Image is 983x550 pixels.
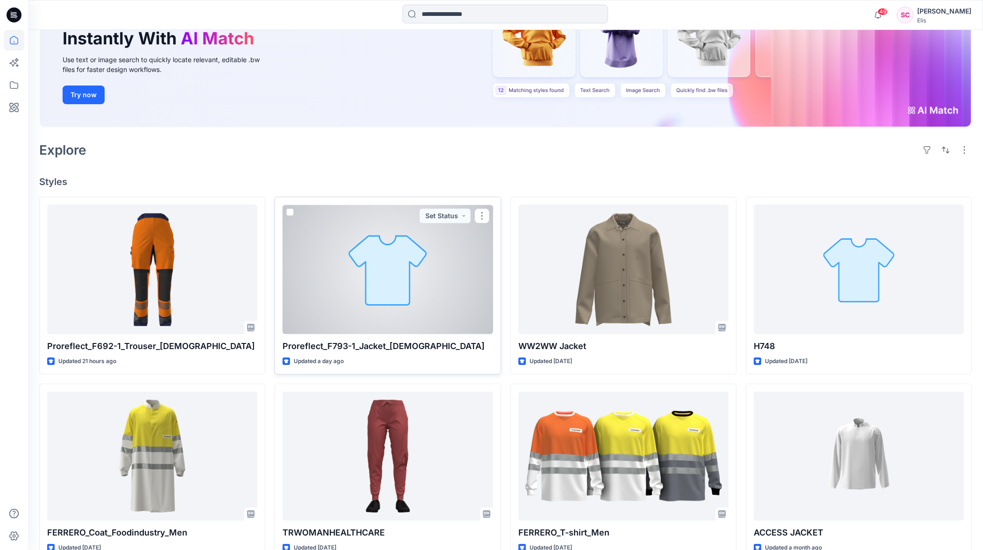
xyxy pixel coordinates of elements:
[47,205,257,334] a: Proreflect_F692-1_Trouser_Ladies
[754,392,964,521] a: ACCESS JACKET
[283,526,493,539] p: TRWOMANHEALTHCARE
[518,526,728,539] p: FERRERO_T-shirt_Men
[47,392,257,521] a: FERRERO_Coat_Foodindustry_Men
[754,205,964,334] a: H748
[58,357,116,366] p: Updated 21 hours ago
[283,340,493,353] p: Proreflect_F793-1_Jacket_[DEMOGRAPHIC_DATA]
[897,7,913,23] div: SC
[283,205,493,334] a: Proreflect_F793-1_Jacket_Ladies
[47,526,257,539] p: FERRERO_Coat_Foodindustry_Men
[47,340,257,353] p: Proreflect_F692-1_Trouser_[DEMOGRAPHIC_DATA]
[917,17,971,24] div: Elis
[63,55,273,74] div: Use text or image search to quickly locate relevant, editable .bw files for faster design workflows.
[754,526,964,539] p: ACCESS JACKET
[530,357,572,366] p: Updated [DATE]
[518,340,728,353] p: WW2WW Jacket
[877,8,888,15] span: 49
[754,340,964,353] p: H748
[518,205,728,334] a: WW2WW Jacket
[63,86,105,104] button: Try now
[39,176,972,187] h4: Styles
[283,392,493,521] a: TRWOMANHEALTHCARE
[294,357,344,366] p: Updated a day ago
[518,392,728,521] a: FERRERO_T-shirt_Men
[765,357,807,366] p: Updated [DATE]
[181,28,254,49] span: AI Match
[39,143,86,157] h2: Explore
[917,6,971,17] div: [PERSON_NAME]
